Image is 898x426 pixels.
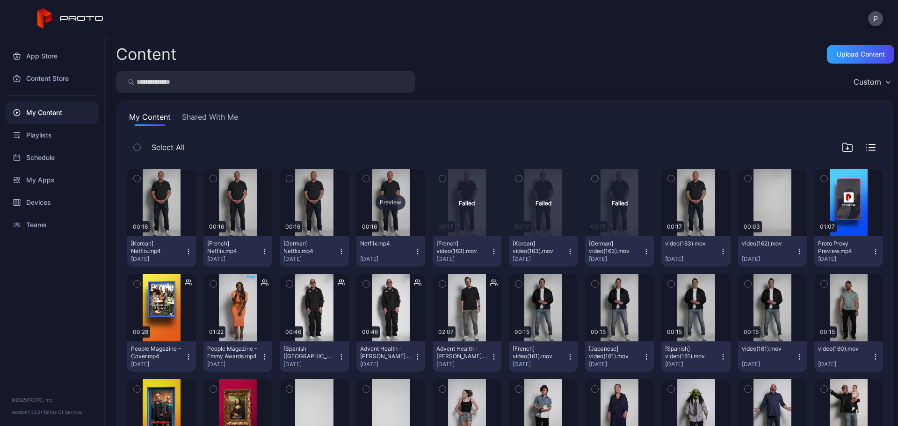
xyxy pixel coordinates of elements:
[283,345,335,360] div: [Spanish (Mexico)] Advent Health - Howie Mandel.mp4
[6,67,99,90] a: Content Store
[280,236,348,267] button: [German] Netflix.mp4[DATE]
[814,236,883,267] button: Proto Proxy Preview.mp4[DATE]
[131,361,185,368] div: [DATE]
[818,240,869,255] div: Proto Proxy Preview.mp4
[854,77,881,87] div: Custom
[283,361,337,368] div: [DATE]
[849,71,894,93] button: Custom
[6,214,99,236] a: Teams
[203,341,272,372] button: People Magazine - Emmy Awards.mp4[DATE]
[665,240,717,247] div: video(163).mov
[742,345,793,353] div: video(161).mov
[376,195,406,210] div: Preview
[585,341,654,372] button: [Japanese] video(161).mov[DATE]
[283,240,335,255] div: [German] Netflix.mp4
[283,255,337,263] div: [DATE]
[127,111,173,126] button: My Content
[131,255,185,263] div: [DATE]
[360,255,414,263] div: [DATE]
[509,236,578,267] button: [Korean] video(163).mov[DATE]
[207,240,259,255] div: [French] Netflix.mp4
[131,240,182,255] div: [Korean] Netflix.mp4
[509,341,578,372] button: [French] video(161).mov[DATE]
[203,236,272,267] button: [French] Netflix.mp4[DATE]
[665,255,719,263] div: [DATE]
[360,240,412,247] div: Netflix.mp4
[868,11,883,26] button: P
[6,101,99,124] a: My Content
[513,255,566,263] div: [DATE]
[589,361,643,368] div: [DATE]
[459,198,475,207] div: Failed
[665,361,719,368] div: [DATE]
[131,345,182,360] div: People Magazine - Cover.mp4
[6,146,99,169] a: Schedule
[433,236,501,267] button: [French] video(163).mov[DATE]
[11,409,43,415] span: Version 1.13.0 •
[6,45,99,67] a: App Store
[612,198,628,207] div: Failed
[661,236,730,267] button: video(163).mov[DATE]
[513,361,566,368] div: [DATE]
[436,345,488,360] div: Advent Health - David Nussbaum.mp4
[589,240,640,255] div: [German] video(163).mov
[513,240,564,255] div: [Korean] video(163).mov
[837,51,885,58] div: Upload Content
[536,198,551,207] div: Failed
[43,409,82,415] a: Terms Of Service
[589,255,643,263] div: [DATE]
[6,169,99,191] a: My Apps
[742,240,793,247] div: video(162).mov
[127,341,196,372] button: People Magazine - Cover.mp4[DATE]
[742,361,796,368] div: [DATE]
[513,345,564,360] div: [French] video(161).mov
[436,240,488,255] div: [French] video(163).mov
[127,236,196,267] button: [Korean] Netflix.mp4[DATE]
[207,255,261,263] div: [DATE]
[742,255,796,263] div: [DATE]
[589,345,640,360] div: [Japanese] video(161).mov
[360,345,412,360] div: Advent Health - Howie Mandel.mp4
[436,255,490,263] div: [DATE]
[818,345,869,353] div: video(160).mov
[116,46,176,62] div: Content
[738,341,807,372] button: video(161).mov[DATE]
[738,236,807,267] button: video(162).mov[DATE]
[818,361,872,368] div: [DATE]
[661,341,730,372] button: [Spanish] video(161).mov[DATE]
[280,341,348,372] button: [Spanish ([GEOGRAPHIC_DATA])] Advent Health - [PERSON_NAME].mp4[DATE]
[360,361,414,368] div: [DATE]
[433,341,501,372] button: Advent Health - [PERSON_NAME].mp4[DATE]
[180,111,240,126] button: Shared With Me
[814,341,883,372] button: video(160).mov[DATE]
[207,361,261,368] div: [DATE]
[11,396,93,404] div: © 2025 PROTO, Inc.
[585,236,654,267] button: [German] video(163).mov[DATE]
[827,45,894,64] button: Upload Content
[207,345,259,360] div: People Magazine - Emmy Awards.mp4
[436,361,490,368] div: [DATE]
[356,341,425,372] button: Advent Health - [PERSON_NAME].mp4[DATE]
[6,124,99,146] a: Playlists
[6,191,99,214] a: Devices
[356,236,425,267] button: Netflix.mp4[DATE]
[665,345,717,360] div: [Spanish] video(161).mov
[818,255,872,263] div: [DATE]
[152,142,185,153] span: Select All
